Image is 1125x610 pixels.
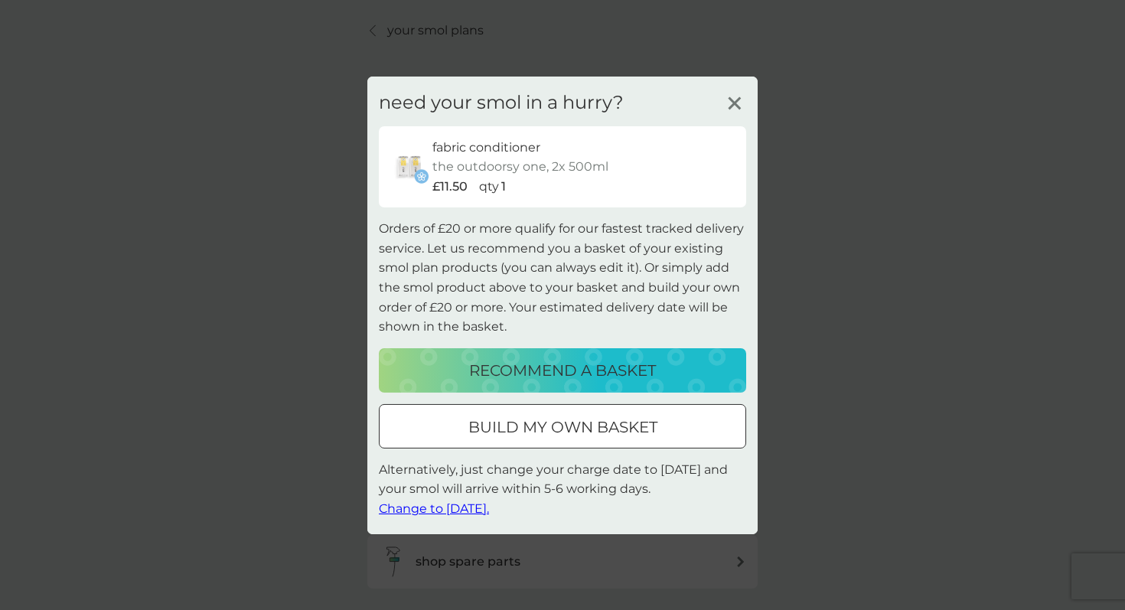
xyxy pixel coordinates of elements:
[479,177,499,197] p: qty
[379,499,489,519] button: Change to [DATE].
[468,415,657,439] p: build my own basket
[379,348,746,393] button: recommend a basket
[432,177,468,197] p: £11.50
[379,91,624,113] h3: need your smol in a hurry?
[501,177,506,197] p: 1
[379,219,746,337] p: Orders of £20 or more qualify for our fastest tracked delivery service. Let us recommend you a ba...
[469,358,656,383] p: recommend a basket
[379,460,746,519] p: Alternatively, just change your charge date to [DATE] and your smol will arrive within 5-6 workin...
[379,404,746,449] button: build my own basket
[432,157,608,177] p: the outdoorsy one, 2x 500ml
[379,501,489,516] span: Change to [DATE].
[432,137,540,157] p: fabric conditioner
